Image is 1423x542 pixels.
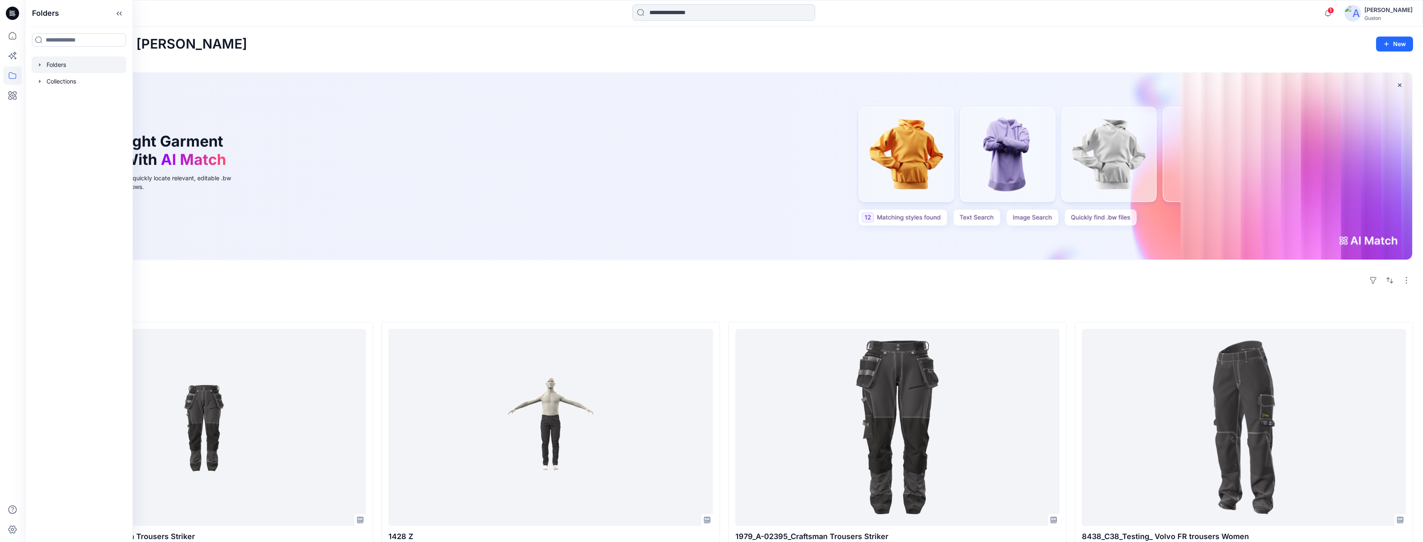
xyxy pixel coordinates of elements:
a: 1428 Z [388,329,713,526]
div: Guston [1364,15,1413,21]
span: 1 [1327,7,1334,14]
span: AI Match [161,150,226,169]
a: 1979_A-02395_Craftsman Trousers Striker [42,329,366,526]
h4: Styles [35,304,1413,314]
button: New [1376,37,1413,52]
img: avatar [1344,5,1361,22]
div: Use text or image search to quickly locate relevant, editable .bw files for faster design workflows. [56,174,243,191]
div: [PERSON_NAME] [1364,5,1413,15]
h2: Welcome back, [PERSON_NAME] [35,37,247,52]
a: 1979_A-02395_Craftsman Trousers Striker [735,329,1059,526]
h1: Find the Right Garment Instantly With [56,132,230,168]
a: 8438_C38_Testing_ Volvo FR trousers Women [1082,329,1406,526]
